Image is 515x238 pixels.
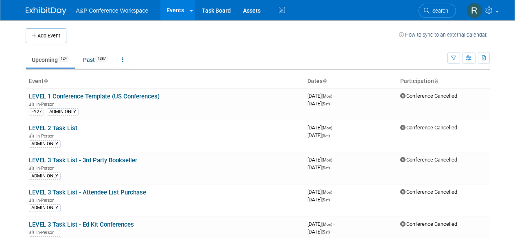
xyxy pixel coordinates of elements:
[29,221,134,228] a: LEVEL 3 Task List - Ed Kit Conferences
[95,56,108,62] span: 1387
[333,93,335,99] span: -
[26,74,304,88] th: Event
[322,222,332,227] span: (Mon)
[36,102,57,107] span: In-Person
[333,221,335,227] span: -
[322,166,330,170] span: (Sat)
[322,158,332,162] span: (Mon)
[400,221,457,227] span: Conference Cancelled
[322,190,332,194] span: (Mon)
[29,204,61,212] div: ADMIN ONLY
[400,93,457,99] span: Conference Cancelled
[419,4,456,18] a: Search
[26,52,75,68] a: Upcoming124
[400,157,457,163] span: Conference Cancelled
[29,166,34,170] img: In-Person Event
[76,7,149,14] span: A&P Conference Workspace
[333,157,335,163] span: -
[29,102,34,106] img: In-Person Event
[36,133,57,139] span: In-Person
[29,124,77,132] a: LEVEL 2 Task List
[307,189,335,195] span: [DATE]
[36,198,57,203] span: In-Person
[29,108,44,116] div: FY27
[307,93,335,99] span: [DATE]
[322,126,332,130] span: (Mon)
[26,7,66,15] img: ExhibitDay
[26,28,66,43] button: Add Event
[322,94,332,98] span: (Mon)
[333,124,335,131] span: -
[36,166,57,171] span: In-Person
[29,93,160,100] a: LEVEL 1 Conference Template (US Conferences)
[29,189,146,196] a: LEVEL 3 Task List - Attendee List Purchase
[29,198,34,202] img: In-Person Event
[400,124,457,131] span: Conference Cancelled
[29,140,61,148] div: ADMIN ONLY
[77,52,114,68] a: Past1387
[322,133,330,138] span: (Sat)
[400,189,457,195] span: Conference Cancelled
[29,230,34,234] img: In-Person Event
[29,133,34,138] img: In-Person Event
[399,32,490,38] a: How to sync to an external calendar...
[304,74,397,88] th: Dates
[467,3,482,18] img: Ryan Dradzynski
[29,172,61,180] div: ADMIN ONLY
[29,157,137,164] a: LEVEL 3 Task List - 3rd Party Bookseller
[44,78,48,84] a: Sort by Event Name
[307,164,330,170] span: [DATE]
[307,157,335,163] span: [DATE]
[307,124,335,131] span: [DATE]
[307,197,330,203] span: [DATE]
[58,56,69,62] span: 124
[333,189,335,195] span: -
[36,230,57,235] span: In-Person
[47,108,79,116] div: ADMIN ONLY
[322,78,327,84] a: Sort by Start Date
[430,8,448,14] span: Search
[307,221,335,227] span: [DATE]
[434,78,438,84] a: Sort by Participation Type
[322,102,330,106] span: (Sat)
[307,229,330,235] span: [DATE]
[322,230,330,234] span: (Sat)
[322,198,330,202] span: (Sat)
[397,74,490,88] th: Participation
[307,132,330,138] span: [DATE]
[307,100,330,107] span: [DATE]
